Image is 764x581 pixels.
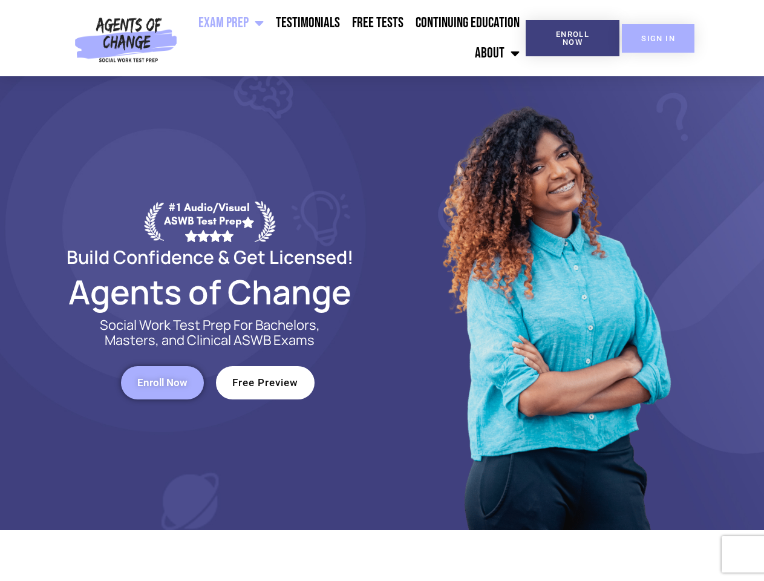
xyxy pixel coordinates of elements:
[434,76,676,530] img: Website Image 1 (1)
[270,8,346,38] a: Testimonials
[182,8,526,68] nav: Menu
[86,318,334,348] p: Social Work Test Prep For Bachelors, Masters, and Clinical ASWB Exams
[137,378,188,388] span: Enroll Now
[545,30,600,46] span: Enroll Now
[121,366,204,399] a: Enroll Now
[641,34,675,42] span: SIGN IN
[38,278,382,306] h2: Agents of Change
[622,24,694,53] a: SIGN IN
[192,8,270,38] a: Exam Prep
[346,8,410,38] a: Free Tests
[469,38,526,68] a: About
[526,20,619,56] a: Enroll Now
[164,201,255,241] div: #1 Audio/Visual ASWB Test Prep
[232,378,298,388] span: Free Preview
[38,248,382,266] h2: Build Confidence & Get Licensed!
[216,366,315,399] a: Free Preview
[410,8,526,38] a: Continuing Education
